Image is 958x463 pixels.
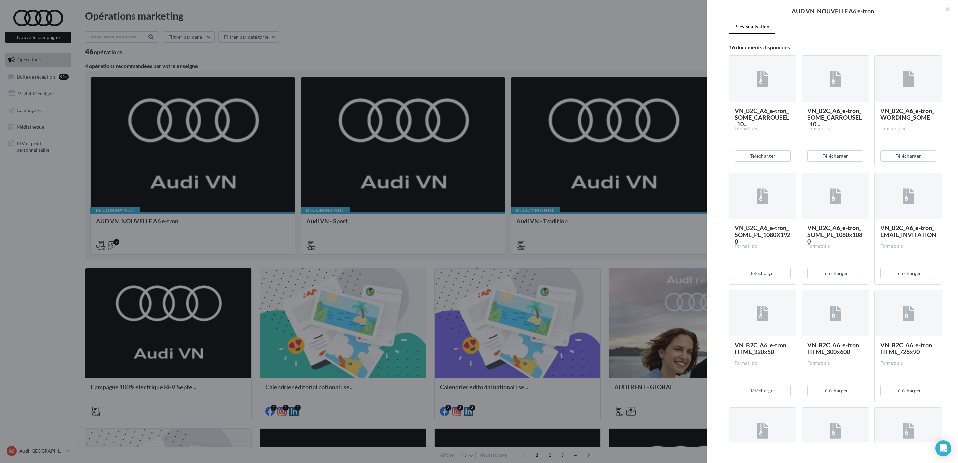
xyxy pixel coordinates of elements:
[735,385,791,396] button: Télécharger
[807,360,863,366] div: Format: zip
[807,150,863,162] button: Télécharger
[880,126,936,132] div: Format: xlsx
[718,8,947,14] div: AUD VN_NOUVELLE A6 e-tron
[935,440,951,456] div: Open Intercom Messenger
[735,107,789,128] span: VN_B2C_A6_e-tron_SOME_CARROUSEL_10...
[807,126,863,132] div: Format: zip
[735,224,790,245] span: VN_B2C_A6_e-tron_SOME_PL_1080X1920
[735,360,791,366] div: Format: zip
[880,150,936,162] button: Télécharger
[735,341,789,355] span: VN_B2C_A6_e-tron_HTML_320x50
[807,341,861,355] span: VN_B2C_A6_e-tron_HTML_300x600
[735,126,791,132] div: Format: zip
[880,268,936,279] button: Télécharger
[880,360,936,366] div: Format: zip
[735,268,791,279] button: Télécharger
[807,107,862,128] span: VN_B2C_A6_e-tron_SOME_CARROUSEL_10...
[807,385,863,396] button: Télécharger
[735,150,791,162] button: Télécharger
[880,107,934,121] span: VN_B2C_A6_e-tron_WORDING_SOME
[735,243,791,249] div: Format: zip
[729,45,942,50] div: 16 documents disponibles
[880,243,936,249] div: Format: zip
[880,385,936,396] button: Télécharger
[880,341,934,355] span: VN_B2C_A6_e-tron_HTML_728x90
[880,224,936,238] span: VN_B2C_A6_e-tron_EMAIL_INVITATION
[807,268,863,279] button: Télécharger
[807,243,863,249] div: Format: zip
[807,224,862,245] span: VN_B2C_A6_e-tron_SOME_PL_1080x1080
